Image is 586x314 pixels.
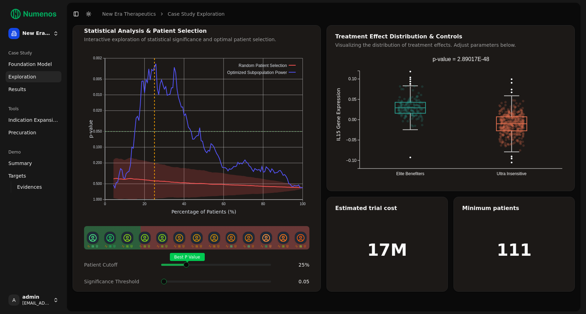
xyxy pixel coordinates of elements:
button: Aadmin[EMAIL_ADDRESS] [6,292,61,308]
text: 0.020 [93,109,102,112]
div: Case Study [6,47,61,59]
button: New Era Therapeutics [6,25,61,42]
div: Statistical Analysis & Patient Selection [84,28,309,34]
div: Interactive exploration of statistical significance and optimal patient selection. [84,36,309,43]
h1: 111 [497,241,532,258]
div: Tools [6,103,61,114]
div: 0.05 [277,278,309,285]
span: Targets [8,172,26,179]
text: 0.10 [348,76,357,81]
span: Results [8,86,26,93]
text: Optimized Subpopulation Power [227,70,287,75]
nav: breadcrumb [102,10,225,17]
text: 1.000 [93,197,102,201]
text: Percentage of Patients (%) [172,209,236,215]
text: 0.200 [93,161,102,165]
span: Summary [8,160,32,167]
text: 100 [300,202,306,206]
span: Exploration [8,73,36,80]
span: [EMAIL_ADDRESS] [22,300,50,306]
span: admin [22,294,50,300]
div: Significance Threshold [84,278,156,285]
a: Precuration [6,127,61,138]
span: New Era Therapeutics [22,30,50,37]
span: A [8,294,20,306]
text: 0.005 [93,77,102,81]
h1: 17M [367,241,407,258]
span: Precuration [8,129,36,136]
a: New Era Therapeutics [102,10,156,17]
a: Results [6,84,61,95]
text: p-value = 2.89017E-48 [433,56,489,62]
text: 0.010 [93,93,102,97]
span: Evidences [17,184,42,190]
text: 0.050 [93,129,102,133]
text: 20 [143,202,147,206]
text: −0.05 [346,137,357,142]
a: Exploration [6,71,61,82]
div: Patient Cutoff [84,261,156,268]
a: Foundation Model [6,59,61,70]
button: Toggle Sidebar [71,9,81,19]
text: 40 [182,202,186,206]
button: Toggle Dark Mode [84,9,93,19]
text: Elite Benefiters [396,171,425,176]
a: Targets [6,170,61,181]
a: Indication Expansion [6,114,61,126]
span: Indication Expansion [8,117,59,124]
text: 0 [104,202,106,206]
text: IL15 Gene Expression [336,88,341,141]
div: Treatment Effect Distribution & Controls [335,34,566,39]
span: Best P Value [170,253,205,261]
text: 80 [261,202,265,206]
text: 0.05 [348,97,357,102]
a: Case Study Exploration [168,10,225,17]
text: 0.500 [93,182,102,186]
text: p-value [88,120,93,138]
text: 0.002 [93,56,102,60]
text: 60 [222,202,226,206]
a: Summary [6,158,61,169]
a: Evidences [14,182,53,192]
img: Numenos [6,6,61,22]
div: 25 % [277,261,309,268]
text: −0.10 [346,158,357,163]
text: Ultra Insensitive [497,171,527,176]
text: 0.00 [348,117,357,122]
div: Visualizing the distribution of treatment effects. Adjust parameters below. [335,42,566,48]
span: Foundation Model [8,61,52,68]
text: Random Patient Selection [239,63,287,68]
div: Demo [6,147,61,158]
text: 0.100 [93,145,102,149]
